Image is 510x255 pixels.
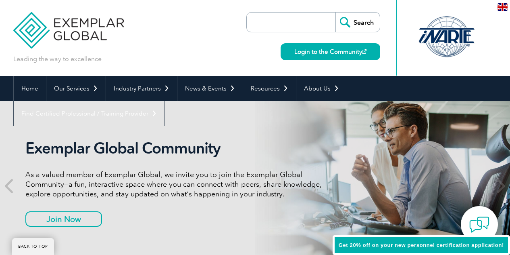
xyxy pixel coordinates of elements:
a: News & Events [177,76,243,101]
a: Join Now [25,211,102,227]
a: Our Services [46,76,106,101]
h2: Exemplar Global Community [25,139,328,158]
a: Industry Partners [106,76,177,101]
a: Home [14,76,46,101]
a: Login to the Community [281,43,380,60]
a: About Us [296,76,347,101]
span: Get 20% off on your new personnel certification application! [339,242,504,248]
a: Find Certified Professional / Training Provider [14,101,164,126]
img: contact-chat.png [469,215,489,235]
a: Resources [243,76,296,101]
img: open_square.png [362,49,366,54]
input: Search [335,13,380,32]
img: en [498,3,508,11]
p: As a valued member of Exemplar Global, we invite you to join the Exemplar Global Community—a fun,... [25,170,328,199]
a: BACK TO TOP [12,238,54,255]
p: Leading the way to excellence [13,55,102,63]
